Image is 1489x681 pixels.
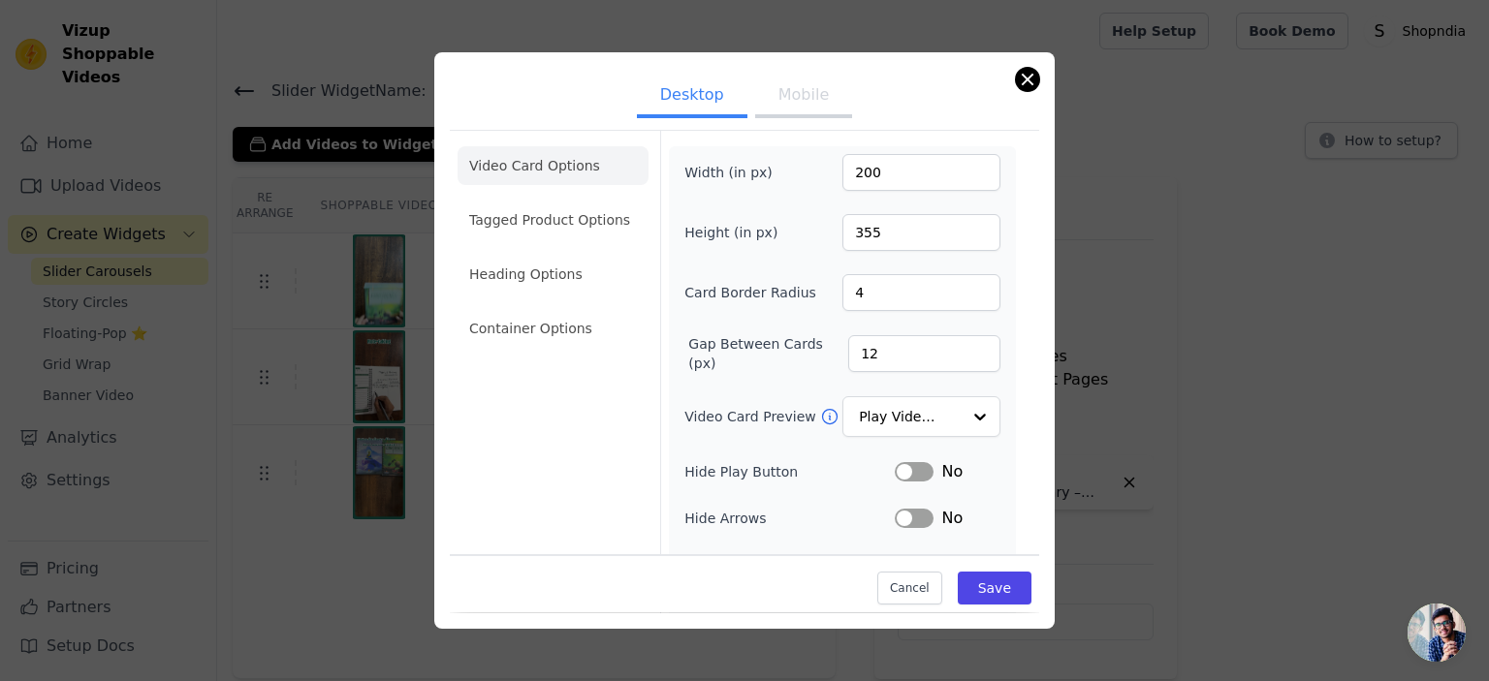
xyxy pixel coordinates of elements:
[458,146,649,185] li: Video Card Options
[1408,604,1466,662] div: Open chat
[637,76,747,118] button: Desktop
[684,163,790,182] label: Width (in px)
[958,573,1031,605] button: Save
[684,283,816,302] label: Card Border Radius
[684,462,895,481] label: Hide Play Button
[458,255,649,294] li: Heading Options
[941,507,963,530] span: No
[688,334,848,373] label: Gap Between Cards (px)
[458,309,649,348] li: Container Options
[684,223,790,242] label: Height (in px)
[755,76,852,118] button: Mobile
[877,573,942,605] button: Cancel
[684,407,819,426] label: Video Card Preview
[941,460,963,483] span: No
[1016,68,1039,91] button: Close modal
[458,201,649,239] li: Tagged Product Options
[684,553,875,592] label: Remove Video Card Shadow
[684,509,895,528] label: Hide Arrows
